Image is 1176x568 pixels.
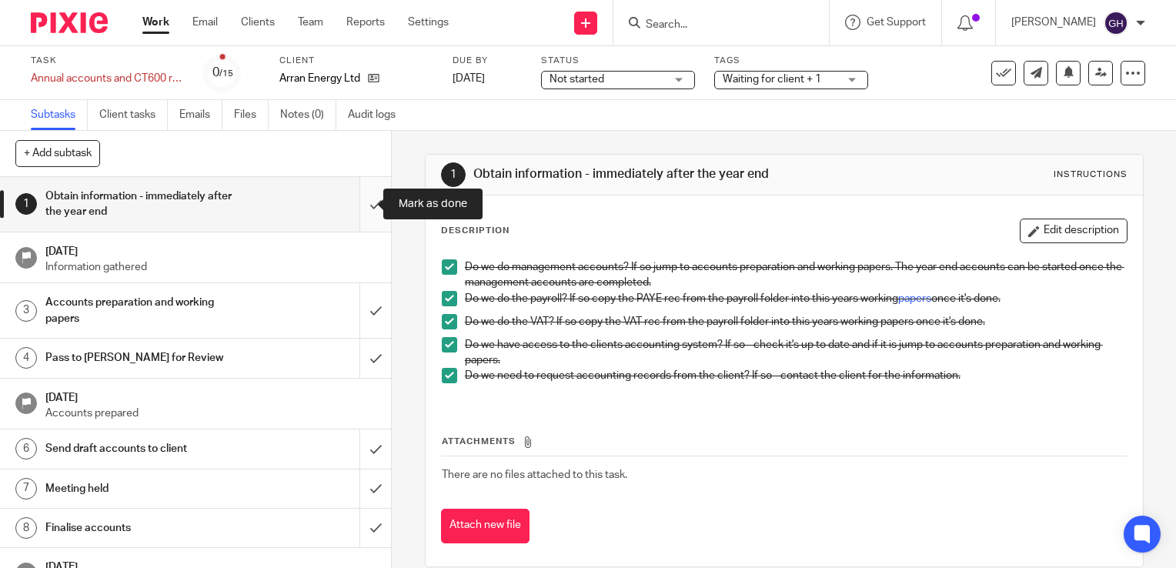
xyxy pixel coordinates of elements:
[453,73,485,84] span: [DATE]
[473,166,817,182] h1: Obtain information - immediately after the year end
[346,15,385,30] a: Reports
[15,478,37,500] div: 7
[465,314,1127,329] p: Do we do the VAT? If so copy the VAT rec from the payroll folder into this years working papers o...
[45,437,245,460] h1: Send draft accounts to client
[1054,169,1128,181] div: Instructions
[15,140,100,166] button: + Add subtask
[99,100,168,130] a: Client tasks
[442,437,516,446] span: Attachments
[280,100,336,130] a: Notes (0)
[142,15,169,30] a: Work
[45,259,376,275] p: Information gathered
[192,15,218,30] a: Email
[453,55,522,67] label: Due by
[644,18,783,32] input: Search
[219,69,233,78] small: /15
[465,291,1127,306] p: Do we do the payroll? If so copy the PAYE rec from the payroll folder into this years working onc...
[45,386,376,406] h1: [DATE]
[45,477,245,500] h1: Meeting held
[15,438,37,459] div: 6
[45,240,376,259] h1: [DATE]
[723,74,821,85] span: Waiting for client + 1
[441,225,509,237] p: Description
[15,347,37,369] div: 4
[31,55,185,67] label: Task
[279,71,360,86] p: Arran Energy Ltd
[31,71,185,86] div: Annual accounts and CT600 return
[279,55,433,67] label: Client
[31,12,108,33] img: Pixie
[441,509,530,543] button: Attach new file
[541,55,695,67] label: Status
[45,346,245,369] h1: Pass to [PERSON_NAME] for Review
[898,293,931,304] a: papers
[1020,219,1128,243] button: Edit description
[212,64,233,82] div: 0
[441,162,466,187] div: 1
[714,55,868,67] label: Tags
[465,259,1127,291] p: Do we do management accounts? If so jump to accounts preparation and working papers. The year end...
[408,15,449,30] a: Settings
[45,291,245,330] h1: Accounts preparation and working papers
[298,15,323,30] a: Team
[15,193,37,215] div: 1
[45,406,376,421] p: Accounts prepared
[550,74,604,85] span: Not started
[45,516,245,540] h1: Finalise accounts
[15,517,37,539] div: 8
[465,337,1127,369] p: Do we have access to the clients accounting system? If so - check it's up to date and if it is ju...
[241,15,275,30] a: Clients
[15,300,37,322] div: 3
[31,100,88,130] a: Subtasks
[465,368,1127,383] p: Do we need to request accounting records from the client? If so - contact the client for the info...
[1011,15,1096,30] p: [PERSON_NAME]
[179,100,222,130] a: Emails
[45,185,245,224] h1: Obtain information - immediately after the year end
[1104,11,1128,35] img: svg%3E
[348,100,407,130] a: Audit logs
[442,469,627,480] span: There are no files attached to this task.
[867,17,926,28] span: Get Support
[234,100,269,130] a: Files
